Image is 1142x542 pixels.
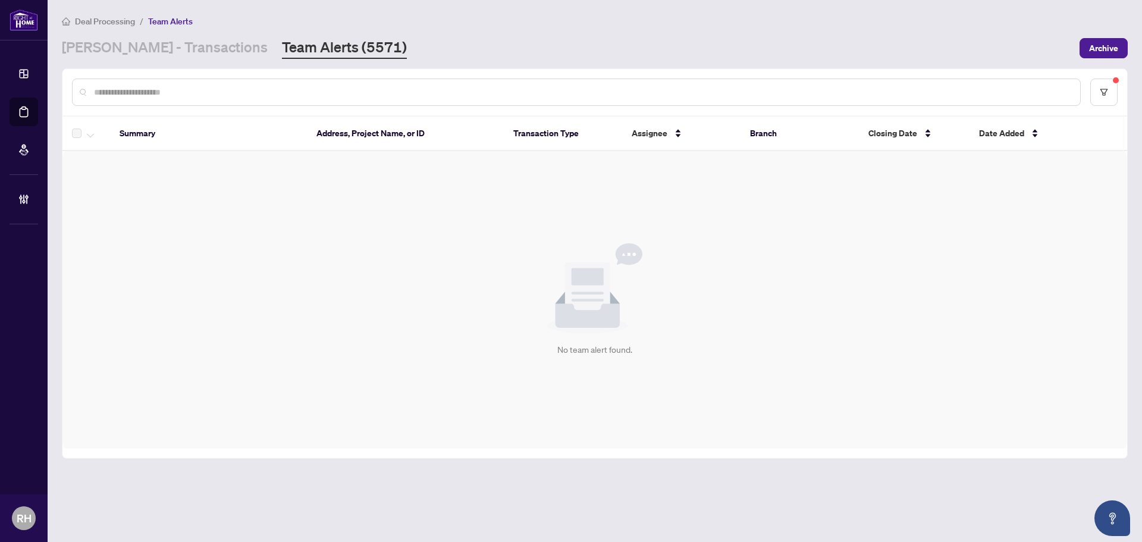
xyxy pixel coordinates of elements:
[307,117,504,151] th: Address, Project Name, or ID
[979,127,1024,140] span: Date Added
[17,510,32,527] span: RH
[1100,88,1108,96] span: filter
[110,117,307,151] th: Summary
[632,127,667,140] span: Assignee
[859,117,970,151] th: Closing Date
[62,37,268,59] a: [PERSON_NAME] - Transactions
[557,343,632,356] div: No team alert found.
[10,9,38,31] img: logo
[1080,38,1128,58] button: Archive
[547,243,642,334] img: Null State Icon
[148,16,193,27] span: Team Alerts
[741,117,859,151] th: Branch
[1094,500,1130,536] button: Open asap
[282,37,407,59] a: Team Alerts (5571)
[1090,79,1118,106] button: filter
[140,14,143,28] li: /
[868,127,917,140] span: Closing Date
[62,17,70,26] span: home
[504,117,622,151] th: Transaction Type
[970,117,1112,151] th: Date Added
[1089,39,1118,58] span: Archive
[75,16,135,27] span: Deal Processing
[622,117,741,151] th: Assignee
